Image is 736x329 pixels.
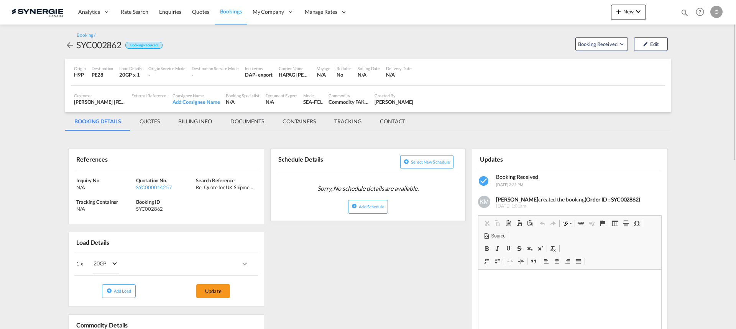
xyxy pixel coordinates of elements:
[172,93,220,98] div: Consignee Name
[11,3,63,21] img: 1f56c880d42311ef80fc7dca854c8e59.png
[266,93,297,98] div: Document Expert
[404,159,409,164] md-icon: icon-plus-circle
[83,255,125,273] md-select: Choose
[273,112,325,131] md-tab-item: CONTAINERS
[114,288,131,293] span: Add Load
[136,199,160,205] span: Booking ID
[496,174,538,180] span: Booking Received
[478,196,490,208] img: +vE4N2AAAABklEQVQDAEKaBaY1OTRmAAAAAElFTkSuQmCC
[496,196,538,203] b: [PERSON_NAME]
[680,8,689,20] div: icon-magnify
[76,177,100,183] span: Inquiry No.
[78,8,100,16] span: Analytics
[76,39,122,51] div: SYC002862
[74,71,85,78] div: H9P
[74,98,125,105] div: [PERSON_NAME] [PERSON_NAME]
[528,256,539,266] a: Block Quote
[314,181,422,196] span: Sorry, No schedule details are available.
[576,218,586,228] a: Link (Ctrl+K)
[125,42,162,49] div: Booking Received
[524,244,535,254] a: Subscript
[136,177,167,183] span: Quotation No.
[597,218,608,228] a: Anchor
[496,182,523,187] span: [DATE] 3:31 PM
[548,244,559,254] a: Remove Format
[192,65,239,71] div: Destination Service Mode
[65,39,76,51] div: icon-arrow-left
[266,98,297,105] div: N/A
[478,152,568,165] div: Updates
[303,93,322,98] div: Mode
[560,218,574,228] a: Spell Check As You Type
[631,218,642,228] a: Insert Special Character
[65,41,74,50] md-icon: icon-arrow-left
[337,65,352,71] div: Rollable
[573,256,584,266] a: Justify
[245,71,255,78] div: DAP
[481,244,492,254] a: Bold (Ctrl+B)
[159,8,181,15] span: Enquiries
[548,218,559,228] a: Redo (Ctrl+Y)
[575,37,628,51] button: Open demo menu
[279,65,311,71] div: Carrier Name
[552,256,562,266] a: Centre
[514,218,524,228] a: Paste as plain text (Ctrl+Shift+V)
[107,288,112,293] md-icon: icon-plus-circle
[329,93,368,98] div: Commodity
[245,65,273,71] div: Incoterms
[516,256,526,266] a: Increase Indent
[375,98,413,105] div: Karen Mercier
[348,200,388,214] button: icon-plus-circleAdd Schedule
[131,93,166,98] div: External Reference
[693,5,706,18] span: Help
[325,112,371,131] md-tab-item: TRACKING
[710,6,723,18] div: O
[130,112,169,131] md-tab-item: QUOTES
[76,205,134,212] div: N/A
[253,8,284,16] span: My Company
[400,155,453,169] button: icon-plus-circleSelect new schedule
[585,196,640,203] b: (Order ID : SYC002862)
[503,244,514,254] a: Underline (Ctrl+U)
[352,203,357,209] md-icon: icon-plus-circle
[375,93,413,98] div: Created By
[148,71,186,78] div: -
[317,65,330,71] div: Voyage
[76,184,134,191] div: N/A
[643,41,648,47] md-icon: icon-pencil
[481,256,492,266] a: Insert/Remove Numbered List
[74,65,85,71] div: Origin
[77,32,95,39] div: Booking /
[220,8,242,15] span: Bookings
[478,175,490,187] md-icon: icon-checkbox-marked-circle
[196,184,254,191] div: Re: Quote for UK Shipment
[481,231,508,241] a: Source
[76,199,118,205] span: Tracking Container
[514,244,524,254] a: Strike Through
[611,5,646,20] button: icon-plus 400-fgNewicon-chevron-down
[192,71,239,78] div: -
[221,112,273,131] md-tab-item: DOCUMENTS
[65,112,130,131] md-tab-item: BOOKING DETAILS
[102,284,136,298] button: icon-plus-circleAdd Load
[496,203,656,210] span: [DATE] 1:01am
[614,7,623,16] md-icon: icon-plus 400-fg
[121,8,148,15] span: Rate Search
[634,37,668,51] button: icon-pencilEdit
[255,71,273,78] div: - export
[226,93,259,98] div: Booking Specialist
[136,205,194,212] div: SYC002862
[481,218,492,228] a: Cut (Ctrl+X)
[196,177,234,183] span: Search Reference
[305,8,337,16] span: Manage Rates
[172,98,220,105] div: Add Consignee Name
[578,40,618,48] span: Booking Received
[337,71,352,78] div: No
[359,204,384,209] span: Add Schedule
[329,98,368,105] div: Commodity FAK D a n g e r o u s G o o d s IMO Class 2.1. Flammable gases UN Number 1950
[490,233,505,239] span: Source
[610,218,621,228] a: Table
[240,259,249,268] md-icon: icons/ic_keyboard_arrow_right_black_24px.svg
[371,112,414,131] md-tab-item: CONTACT
[65,112,414,131] md-pagination-wrapper: Use the left and right arrow keys to navigate between tabs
